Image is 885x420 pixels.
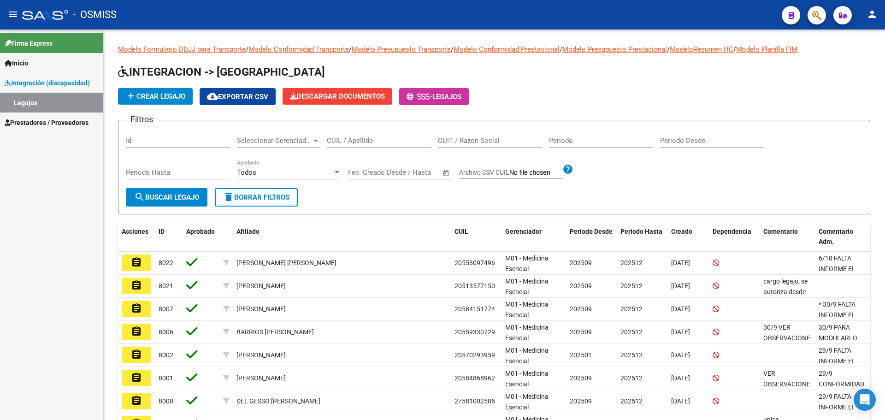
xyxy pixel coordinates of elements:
span: M01 - Medicina Esencial [505,254,549,272]
span: 20584868962 [454,374,495,382]
span: 202512 [620,259,643,266]
button: Open calendar [441,168,452,178]
span: 8000 [159,397,173,405]
span: CUIL [454,228,468,235]
button: Borrar Filtros [215,188,298,207]
span: 202501 [570,351,592,359]
span: M01 - Medicina Esencial [505,347,549,365]
span: [DATE] [671,397,690,405]
span: [DATE] [671,259,690,266]
mat-icon: assignment [131,372,142,383]
span: Descargar Documentos [290,92,385,101]
span: Buscar Legajo [134,193,199,201]
span: cargo legajo, se autoriza desde octubre subo acta acuerdo 09/10 [763,278,808,327]
span: 202509 [570,259,592,266]
span: 20553097496 [454,259,495,266]
span: Acciones [122,228,148,235]
span: 20559330729 [454,328,495,336]
span: 20513577150 [454,282,495,290]
datatable-header-cell: Comentario [760,222,815,252]
span: Archivo CSV CUIL [459,169,509,176]
span: [DATE] [671,374,690,382]
span: 8001 [159,374,173,382]
datatable-header-cell: Aprobado [183,222,219,252]
span: M01 - Medicina Esencial [505,393,549,411]
span: Afiliado [236,228,260,235]
span: 202509 [570,305,592,313]
span: 8006 [159,328,173,336]
mat-icon: person [867,9,878,20]
mat-icon: add [125,90,136,101]
span: 30/9 VER OBSERVACIONES [763,324,814,342]
span: Creado [671,228,692,235]
a: Modelo Planilla FIM [736,45,797,53]
span: Periodo Hasta [620,228,662,235]
span: 202512 [620,282,643,290]
mat-icon: assignment [131,326,142,337]
a: Modelo Conformidad Transporte [248,45,349,53]
div: [PERSON_NAME] [236,373,286,384]
div: DEL GESSO [PERSON_NAME] [236,396,320,407]
span: VER OBSERVACIONES 29/ 9 - 8/10 [763,370,814,398]
datatable-header-cell: Periodo Hasta [617,222,667,252]
span: 202512 [620,305,643,313]
datatable-header-cell: Creado [667,222,709,252]
span: - [407,93,432,101]
span: Dependencia [713,228,751,235]
mat-icon: delete [223,191,234,202]
input: Fecha inicio [348,168,385,177]
mat-icon: assignment [131,303,142,314]
a: Modelo Presupuesto Prestacional [562,45,667,53]
span: 202509 [570,328,592,336]
span: 202512 [620,328,643,336]
span: Gerenciador [505,228,542,235]
div: BARRIOS [PERSON_NAME] [236,327,314,337]
h3: Filtros [126,113,158,126]
span: 8021 [159,282,173,290]
span: Todos [237,168,256,177]
span: 8007 [159,305,173,313]
span: 20570293959 [454,351,495,359]
span: 8002 [159,351,173,359]
datatable-header-cell: Comentario Adm. [815,222,870,252]
datatable-header-cell: CUIL [451,222,501,252]
span: Comentario [763,228,798,235]
span: Periodo Desde [570,228,613,235]
div: [PERSON_NAME] [236,350,286,361]
span: 202509 [570,397,592,405]
span: 27581002586 [454,397,495,405]
span: Crear Legajo [125,92,185,101]
span: Exportar CSV [207,93,268,101]
a: Modelo Presupuesto Transporte [352,45,451,53]
span: ID [159,228,165,235]
span: [DATE] [671,328,690,336]
span: M01 - Medicina Esencial [505,301,549,319]
span: Seleccionar Gerenciador [237,136,312,145]
span: 202509 [570,374,592,382]
button: Crear Legajo [118,88,193,105]
datatable-header-cell: Dependencia [709,222,760,252]
button: Descargar Documentos [283,88,392,105]
mat-icon: menu [7,9,18,20]
span: M01 - Medicina Esencial [505,278,549,296]
span: 20584151774 [454,305,495,313]
mat-icon: search [134,191,145,202]
button: Buscar Legajo [126,188,207,207]
div: [PERSON_NAME] [236,304,286,314]
mat-icon: cloud_download [207,91,218,102]
button: Exportar CSV [200,88,276,105]
span: [DATE] [671,282,690,290]
datatable-header-cell: Acciones [118,222,155,252]
mat-icon: assignment [131,349,142,360]
span: 202512 [620,397,643,405]
span: 202512 [620,374,643,382]
mat-icon: assignment [131,280,142,291]
button: -Legajos [399,88,469,105]
span: 202509 [570,282,592,290]
div: [PERSON_NAME] [236,281,286,291]
datatable-header-cell: Afiliado [233,222,451,252]
mat-icon: assignment [131,395,142,406]
datatable-header-cell: Gerenciador [501,222,566,252]
div: [PERSON_NAME] [PERSON_NAME] [236,258,336,268]
span: Integración (discapacidad) [5,78,90,88]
